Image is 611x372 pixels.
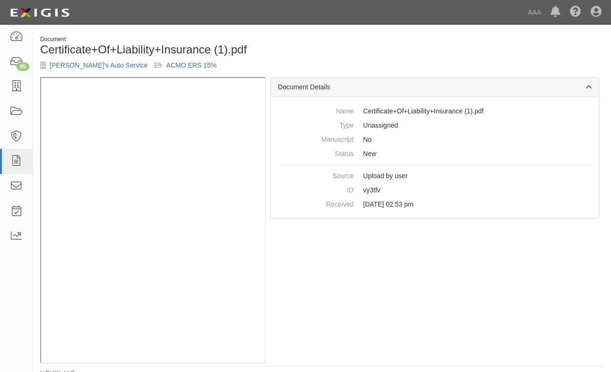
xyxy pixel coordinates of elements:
[40,43,315,56] h1: Certificate+Of+Liability+Insurance (1).pdf
[278,118,354,130] dt: Type
[166,61,217,69] a: ACMO ERS 15%
[17,62,29,71] div: 95
[271,78,599,97] div: Document Details
[278,183,592,197] dd: vy3tfv
[278,132,354,144] dt: Manuscript
[278,147,354,158] dt: Status
[7,4,72,21] img: logo-5460c22ac91f19d4615b14bd174203de0afe785f0fc80cf4dbbc73dc1793850b.png
[278,104,592,118] dd: Certificate+Of+Liability+Insurance (1).pdf
[570,7,581,18] i: Help Center - Complianz
[278,183,354,195] dt: ID
[278,147,592,161] dd: New
[40,35,315,43] div: Document
[278,132,592,147] dd: No
[50,61,148,69] a: [PERSON_NAME]'s Auto Service
[278,169,354,181] dt: Source
[278,118,592,132] dd: Unassigned
[278,104,354,116] dt: Name
[278,197,592,211] dd: [DATE] 02:53 pm
[523,3,546,22] a: AAA
[278,197,354,209] dt: Received
[278,169,592,183] dd: Upload by user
